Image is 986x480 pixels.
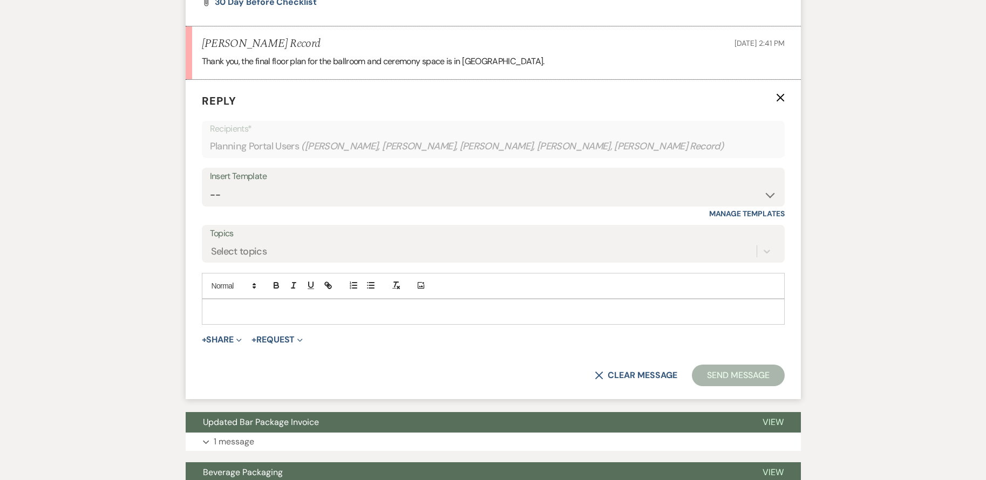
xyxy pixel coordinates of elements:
button: Share [202,335,242,344]
button: Clear message [595,371,677,380]
div: Select topics [211,244,267,259]
span: + [251,335,256,344]
p: Recipients* [210,122,777,136]
span: Reply [202,94,236,108]
label: Topics [210,226,777,242]
button: Updated Bar Package Invoice [186,412,745,433]
button: Send Message [692,365,784,386]
button: Request [251,335,303,344]
span: View [763,416,784,428]
p: Thank you, the final floor plan for the ballroom and ceremony space is in [GEOGRAPHIC_DATA]. [202,54,785,68]
div: Insert Template [210,169,777,184]
button: View [745,412,801,433]
span: View [763,467,784,478]
span: [DATE] 2:41 PM [735,38,784,48]
span: ( [PERSON_NAME], [PERSON_NAME], [PERSON_NAME], [PERSON_NAME], [PERSON_NAME] Record ) [301,139,724,154]
button: 1 message [186,433,801,451]
div: Planning Portal Users [210,136,777,157]
span: Beverage Packaging [203,467,283,478]
a: Manage Templates [709,209,785,218]
span: + [202,335,207,344]
h5: [PERSON_NAME] Record [202,37,321,51]
p: 1 message [214,435,254,449]
span: Updated Bar Package Invoice [203,416,319,428]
